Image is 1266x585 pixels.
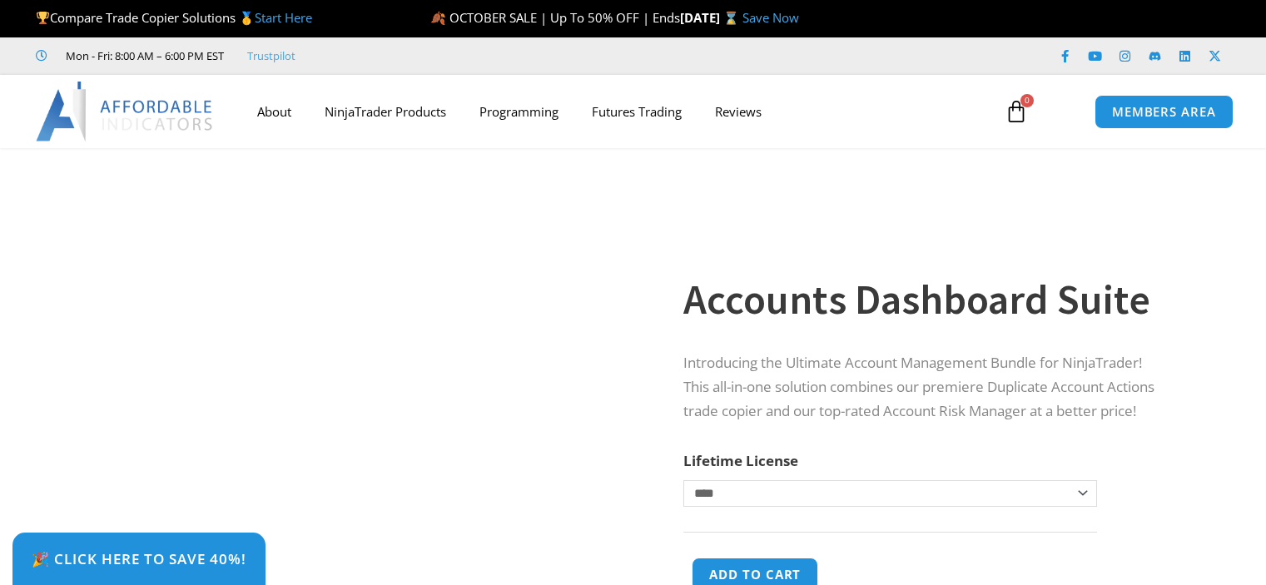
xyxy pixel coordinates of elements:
[430,9,680,26] span: 🍂 OCTOBER SALE | Up To 50% OFF | Ends
[683,270,1169,329] h1: Accounts Dashboard Suite
[683,451,798,470] label: Lifetime License
[463,92,575,131] a: Programming
[36,9,312,26] span: Compare Trade Copier Solutions 🥇
[1020,94,1034,107] span: 0
[683,351,1169,424] p: Introducing the Ultimate Account Management Bundle for NinjaTrader! This all-in-one solution comb...
[241,92,308,131] a: About
[680,9,742,26] strong: [DATE] ⌛
[36,82,215,141] img: LogoAI | Affordable Indicators – NinjaTrader
[742,9,799,26] a: Save Now
[247,46,295,66] a: Trustpilot
[1112,106,1216,118] span: MEMBERS AREA
[32,552,246,566] span: 🎉 Click Here to save 40%!
[308,92,463,131] a: NinjaTrader Products
[241,92,988,131] nav: Menu
[12,533,266,585] a: 🎉 Click Here to save 40%!
[575,92,698,131] a: Futures Trading
[37,12,49,24] img: 🏆
[255,9,312,26] a: Start Here
[980,87,1053,136] a: 0
[62,46,224,66] span: Mon - Fri: 8:00 AM – 6:00 PM EST
[1095,95,1234,129] a: MEMBERS AREA
[698,92,778,131] a: Reviews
